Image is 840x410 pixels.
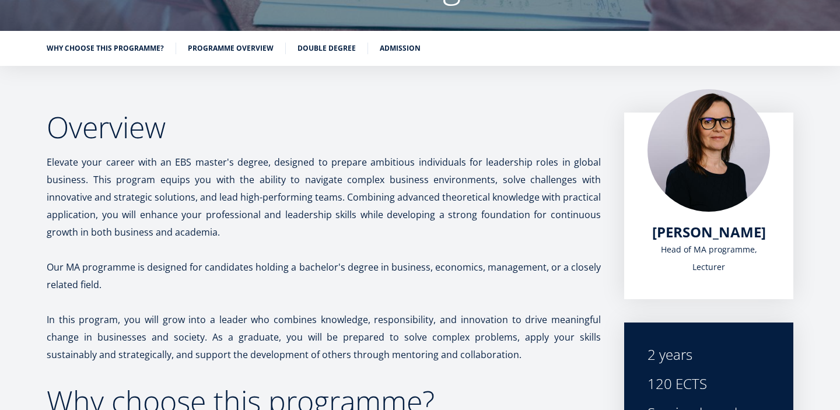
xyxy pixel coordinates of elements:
[647,241,770,276] div: Head of MA programme, Lecturer
[3,163,10,170] input: MA in International Management
[647,89,770,212] img: Piret Masso
[47,113,601,142] h2: Overview
[652,223,766,241] a: [PERSON_NAME]
[47,43,164,54] a: Why choose this programme?
[47,156,601,239] span: Elevate your career with an EBS master's degree, designed to prepare ambitious individuals for le...
[188,43,274,54] a: Programme overview
[652,222,766,241] span: [PERSON_NAME]
[47,311,601,363] p: In this program, you will grow into a leader who combines knowledge, responsibility, and innovati...
[297,43,356,54] a: Double Degree
[647,375,770,393] div: 120 ECTS
[13,162,129,173] span: MA in International Management
[277,1,314,11] span: Last Name
[647,346,770,363] div: 2 years
[47,258,601,293] p: Our MA programme is designed for candidates holding a bachelor's degree in business, economics, m...
[380,43,421,54] a: Admission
